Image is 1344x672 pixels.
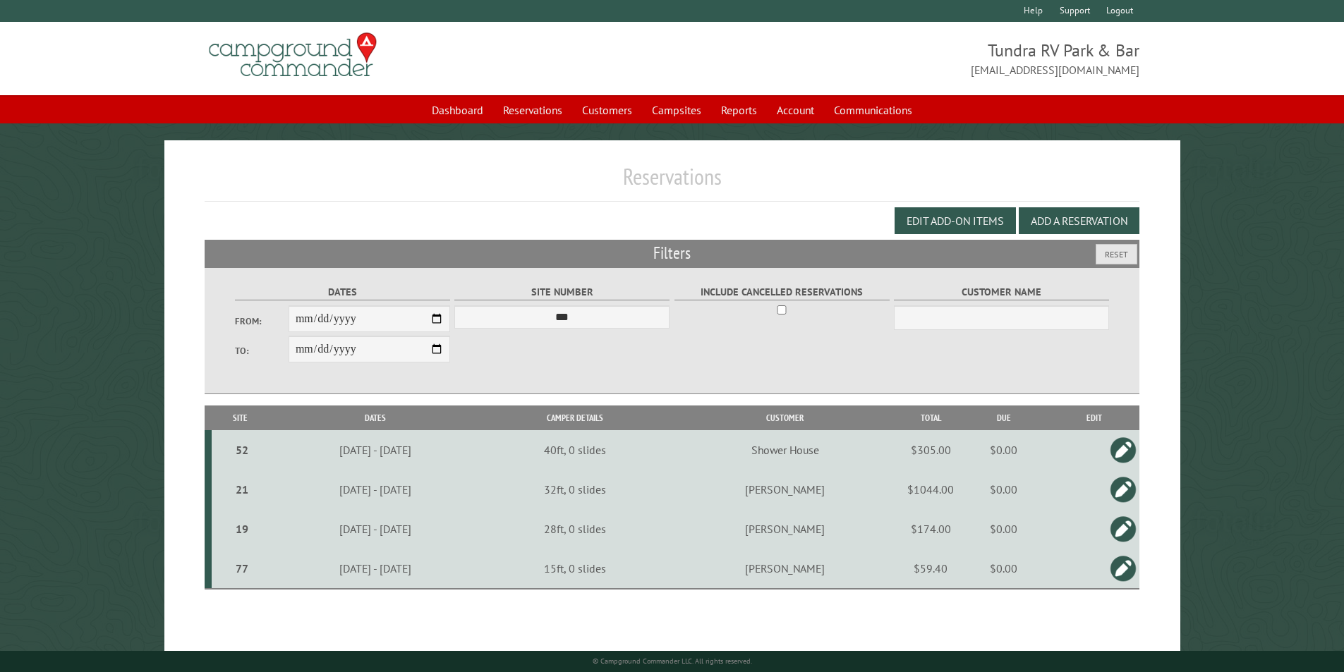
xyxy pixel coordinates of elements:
button: Reset [1096,244,1137,264]
button: Edit Add-on Items [895,207,1016,234]
td: $174.00 [902,509,959,549]
label: From: [235,314,289,328]
th: Site [212,405,269,430]
a: Reservations [495,97,571,123]
td: $59.40 [902,549,959,589]
label: Include Cancelled Reservations [674,284,890,300]
label: To: [235,344,289,358]
div: 19 [217,522,267,536]
th: Total [902,405,959,430]
a: Customers [574,97,641,123]
th: Edit [1048,405,1139,430]
td: $0.00 [959,470,1048,509]
small: © Campground Commander LLC. All rights reserved. [593,656,752,666]
img: Campground Commander [205,28,381,83]
th: Camper Details [482,405,667,430]
td: 40ft, 0 slides [482,430,667,470]
div: 52 [217,443,267,457]
td: [PERSON_NAME] [667,470,902,509]
a: Dashboard [423,97,492,123]
a: Account [768,97,823,123]
td: Shower House [667,430,902,470]
label: Dates [235,284,450,300]
div: 21 [217,482,267,496]
div: [DATE] - [DATE] [271,522,480,536]
th: Dates [269,405,482,430]
td: 28ft, 0 slides [482,509,667,549]
th: Customer [667,405,902,430]
div: 77 [217,561,267,575]
a: Reports [713,97,765,123]
label: Customer Name [894,284,1109,300]
label: Site Number [454,284,670,300]
h1: Reservations [205,163,1140,202]
td: 15ft, 0 slides [482,549,667,589]
td: $305.00 [902,430,959,470]
td: [PERSON_NAME] [667,509,902,549]
th: Due [959,405,1048,430]
a: Campsites [643,97,710,123]
td: $0.00 [959,549,1048,589]
td: $0.00 [959,430,1048,470]
a: Communications [825,97,921,123]
div: [DATE] - [DATE] [271,561,480,575]
td: $0.00 [959,509,1048,549]
span: Tundra RV Park & Bar [EMAIL_ADDRESS][DOMAIN_NAME] [672,39,1140,78]
div: [DATE] - [DATE] [271,482,480,496]
div: [DATE] - [DATE] [271,443,480,457]
td: $1044.00 [902,470,959,509]
td: 32ft, 0 slides [482,470,667,509]
button: Add a Reservation [1019,207,1139,234]
td: [PERSON_NAME] [667,549,902,589]
h2: Filters [205,240,1140,267]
